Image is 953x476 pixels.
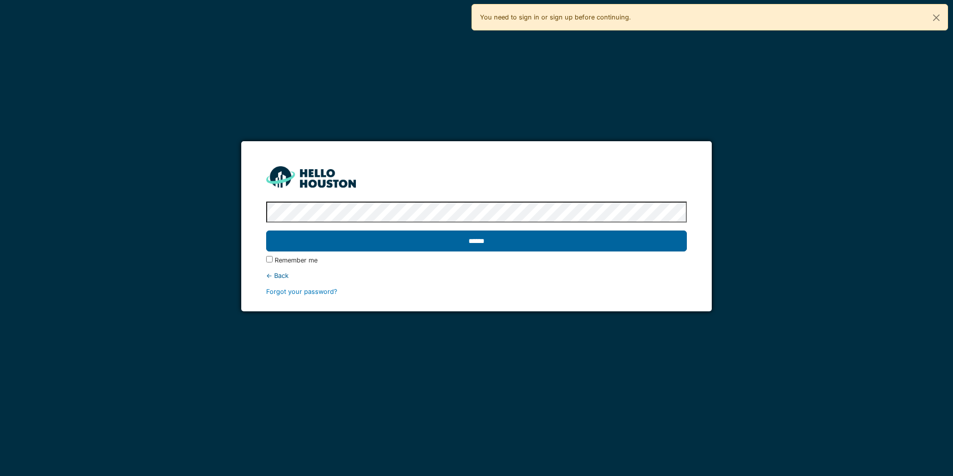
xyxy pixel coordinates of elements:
button: Close [925,4,948,31]
div: You need to sign in or sign up before continuing. [472,4,948,30]
label: Remember me [275,255,318,265]
a: Forgot your password? [266,288,337,295]
div: ← Back [266,271,686,280]
img: HH_line-BYnF2_Hg.png [266,166,356,188]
